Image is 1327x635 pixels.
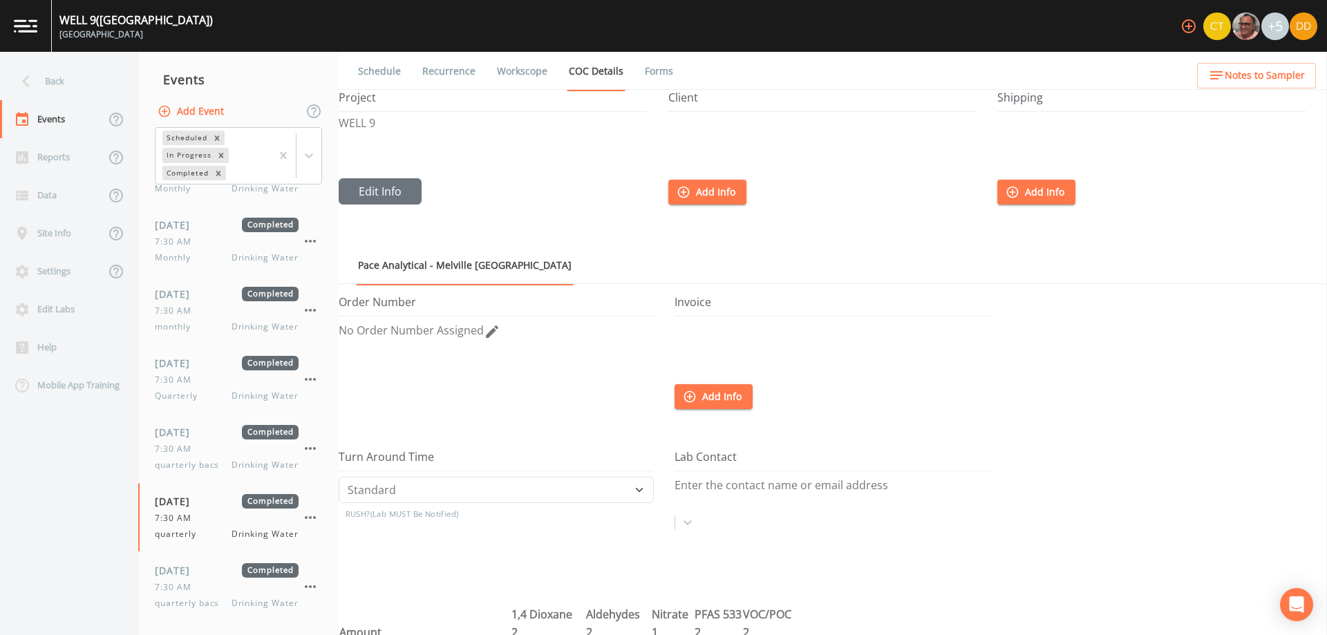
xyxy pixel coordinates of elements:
div: Events [138,62,339,97]
button: Add Event [155,99,229,124]
div: Open Intercom Messenger [1280,588,1313,621]
span: Completed [242,287,299,301]
button: Add Info [997,180,1075,205]
span: [DATE] [155,218,200,232]
div: Remove In Progress [214,148,229,162]
span: [DATE] [155,356,200,370]
img: logo [14,19,37,32]
h5: Shipping [997,91,1306,112]
span: Drinking Water [232,459,299,471]
h5: Project [339,91,648,112]
span: 7:30 AM [155,443,200,455]
span: Completed [242,218,299,232]
a: COC Details [567,52,625,91]
div: Mike Franklin [1232,12,1261,40]
div: WELL 9 ([GEOGRAPHIC_DATA]) [59,12,213,28]
th: Nitrate [651,605,694,623]
span: No Order Number Assigned [339,323,484,338]
h5: Lab Contact [675,451,990,471]
span: quarterly bacs [155,597,227,609]
th: PFAS 533 [694,605,742,623]
a: [DATE]Completed7:30 AMmonthlyDrinking Water [138,276,339,345]
h5: Order Number [339,296,654,316]
span: 7:30 AM [155,374,200,386]
span: 7:30 AM [155,581,200,594]
a: [DATE]Completed7:30 AMQuarterlyDrinking Water [138,345,339,414]
div: Completed [162,166,211,180]
div: Remove Scheduled [209,131,225,145]
button: Add Info [668,180,746,205]
button: Add Info [675,384,753,410]
p: WELL 9 [339,117,648,129]
div: Enter the contact name or email address [675,477,990,493]
a: [DATE]Completed7:30 AMquarterly bacsDrinking Water [138,552,339,621]
div: In Progress [162,148,214,162]
a: Pace Analytical - Melville [GEOGRAPHIC_DATA] [356,246,574,285]
span: Drinking Water [232,390,299,402]
h3: RUSH? [346,503,655,525]
span: quarterly [155,528,205,540]
div: +5 [1261,12,1289,40]
a: Forms [643,52,675,91]
span: Notes to Sampler [1225,67,1305,84]
span: [DATE] [155,563,200,578]
span: Quarterly [155,390,206,402]
th: Aldehydes [585,605,651,623]
span: Completed [242,563,299,578]
th: 1,4 Dioxane [511,605,585,623]
span: Drinking Water [232,252,299,264]
img: 7f2cab73c0e50dc3fbb7023805f649db [1203,12,1231,40]
span: Drinking Water [232,182,299,195]
span: Drinking Water [232,528,299,540]
span: [DATE] [155,287,200,301]
span: Drinking Water [232,321,299,333]
span: Monthly [155,252,199,264]
div: Remove Completed [211,166,226,180]
span: [DATE] [155,494,200,509]
span: 7:30 AM [155,512,200,524]
span: Completed [242,494,299,509]
span: 7:30 AM [155,236,200,248]
a: [DATE]Completed7:30 AMquarterly bacsDrinking Water [138,414,339,483]
div: Scheduled [162,131,209,145]
div: [GEOGRAPHIC_DATA] [59,28,213,41]
a: Workscope [495,52,549,91]
span: [DATE] [155,425,200,439]
span: Completed [242,356,299,370]
a: Schedule [356,52,403,91]
button: Notes to Sampler [1197,63,1316,88]
h5: Client [668,91,977,112]
span: quarterly bacs [155,459,227,471]
span: 7:30 AM [155,305,200,317]
h5: Turn Around Time [339,451,654,471]
a: [DATE]Completed7:30 AMMonthlyDrinking Water [138,207,339,276]
img: e2d790fa78825a4bb76dcb6ab311d44c [1232,12,1260,40]
img: 7d98d358f95ebe5908e4de0cdde0c501 [1290,12,1317,40]
div: Chris Tobin [1203,12,1232,40]
span: Monthly [155,182,199,195]
span: monthly [155,321,199,333]
span: Drinking Water [232,597,299,609]
button: Edit Info [339,178,422,205]
h5: Invoice [675,296,990,316]
a: Recurrence [420,52,478,91]
span: (Lab MUST Be Notified) [370,509,459,519]
a: [DATE]Completed7:30 AMquarterlyDrinking Water [138,483,339,552]
th: VOC/POC [742,605,792,623]
span: Completed [242,425,299,439]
